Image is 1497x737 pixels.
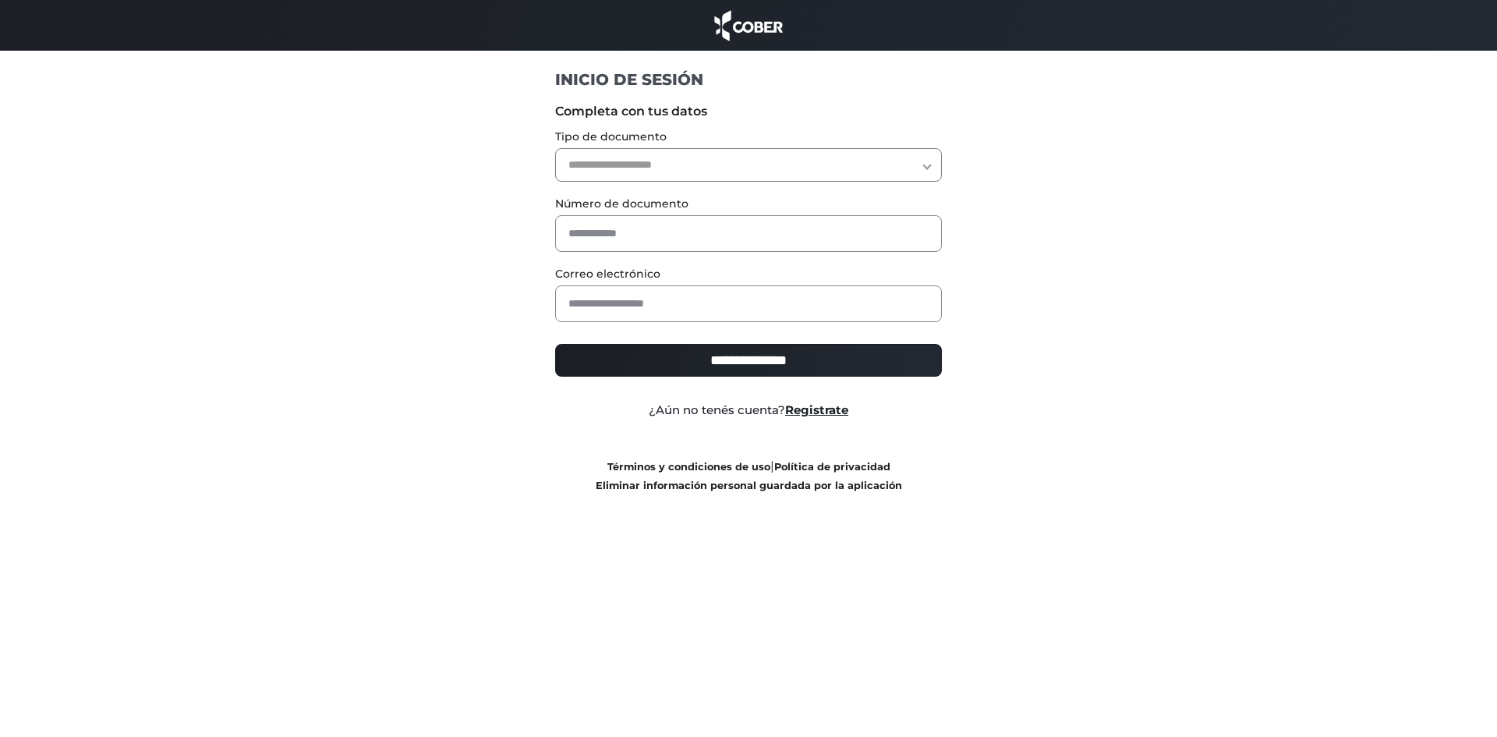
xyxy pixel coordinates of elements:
label: Completa con tus datos [555,102,943,121]
a: Términos y condiciones de uso [607,461,770,473]
a: Política de privacidad [774,461,890,473]
label: Tipo de documento [555,129,943,145]
div: ¿Aún no tenés cuenta? [543,402,954,420]
h1: INICIO DE SESIÓN [555,69,943,90]
a: Eliminar información personal guardada por la aplicación [596,480,902,491]
label: Correo electrónico [555,266,943,282]
img: cober_marca.png [710,8,787,43]
label: Número de documento [555,196,943,212]
a: Registrate [785,402,848,417]
div: | [543,457,954,494]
